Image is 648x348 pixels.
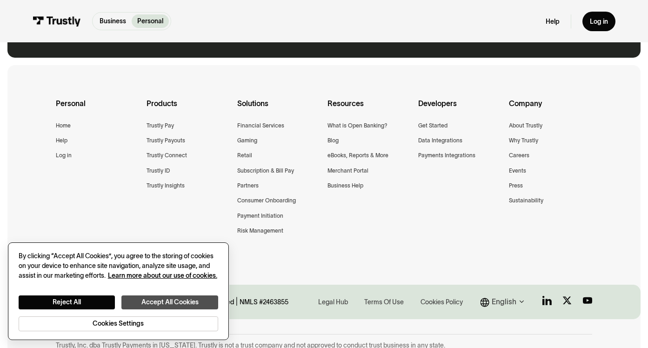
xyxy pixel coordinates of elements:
[327,166,368,175] a: Merchant Portal
[56,121,71,130] a: Home
[56,151,72,160] a: Log in
[237,226,283,235] a: Risk Management
[147,98,230,121] div: Products
[236,296,238,308] div: |
[509,151,529,160] a: Careers
[237,166,294,175] a: Subscription & Bill Pay
[509,121,542,130] a: About Trustly
[418,151,475,160] a: Payments Integrations
[237,121,284,130] a: Financial Services
[361,296,407,308] a: Terms Of Use
[327,98,411,121] div: Resources
[582,12,615,31] a: Log in
[19,251,218,281] div: By clicking “Accept All Cookies”, you agree to the storing of cookies on your device to enhance s...
[56,98,139,121] div: Personal
[56,136,67,145] a: Help
[19,295,115,309] button: Reject All
[509,196,543,205] a: Sustainability
[492,296,516,308] div: English
[237,196,296,205] a: Consumer Onboarding
[237,136,257,145] a: Gaming
[315,296,351,308] a: Legal Hub
[94,14,132,28] a: Business
[418,136,462,145] a: Data Integrations
[327,181,363,190] a: Business Help
[33,16,80,27] img: Trustly Logo
[147,151,187,160] a: Trustly Connect
[509,98,592,121] div: Company
[237,151,252,160] a: Retail
[509,136,538,145] a: Why Trustly
[237,211,283,221] a: Payment Initiation
[590,17,608,26] div: Log in
[147,166,170,175] a: Trustly ID
[19,316,218,331] button: Cookies Settings
[7,242,229,341] div: Cookie banner
[237,181,259,190] a: Partners
[327,151,388,160] a: eBooks, Reports & More
[418,98,501,121] div: Developers
[100,16,126,26] p: Business
[237,98,321,121] div: Solutions
[418,121,448,130] a: Get Started
[318,298,348,307] div: Legal Hub
[481,296,528,308] div: English
[19,251,218,331] div: Privacy
[327,121,387,130] a: What is Open Banking?
[108,272,217,279] a: More information about your privacy, opens in a new tab
[147,121,174,130] a: Trustly Pay
[147,181,185,190] a: Trustly Insights
[132,14,169,28] a: Personal
[364,298,404,307] div: Terms Of Use
[147,136,185,145] a: Trustly Payouts
[421,298,463,307] div: Cookies Policy
[240,298,288,306] div: NMLS #2463855
[509,166,526,175] a: Events
[509,181,523,190] a: Press
[121,295,218,309] button: Accept All Cookies
[137,16,163,26] p: Personal
[327,136,339,145] a: Blog
[546,17,560,26] a: Help
[418,296,466,308] a: Cookies Policy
